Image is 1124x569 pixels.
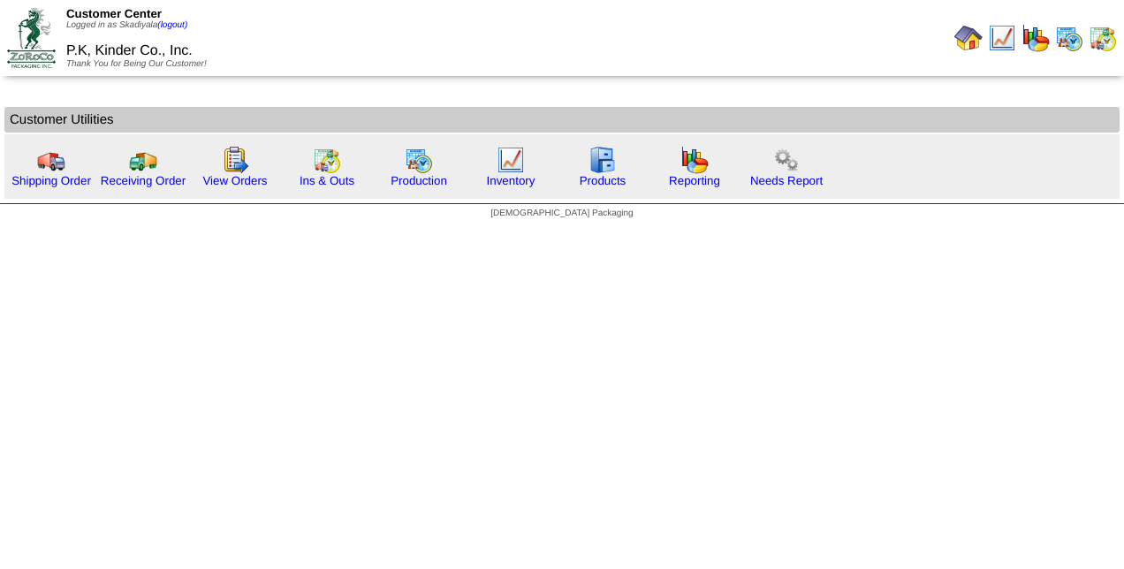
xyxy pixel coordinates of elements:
[202,174,267,187] a: View Orders
[772,146,801,174] img: workflow.png
[37,146,65,174] img: truck.gif
[157,20,187,30] a: (logout)
[680,146,709,174] img: graph.gif
[391,174,447,187] a: Production
[313,146,341,174] img: calendarinout.gif
[487,174,535,187] a: Inventory
[988,24,1016,52] img: line_graph.gif
[669,174,720,187] a: Reporting
[129,146,157,174] img: truck2.gif
[954,24,983,52] img: home.gif
[66,59,207,69] span: Thank You for Being Our Customer!
[405,146,433,174] img: calendarprod.gif
[11,174,91,187] a: Shipping Order
[1021,24,1050,52] img: graph.gif
[490,209,633,218] span: [DEMOGRAPHIC_DATA] Packaging
[750,174,823,187] a: Needs Report
[497,146,525,174] img: line_graph.gif
[4,107,1120,133] td: Customer Utilities
[300,174,354,187] a: Ins & Outs
[101,174,186,187] a: Receiving Order
[7,8,56,67] img: ZoRoCo_Logo(Green%26Foil)%20jpg.webp
[580,174,627,187] a: Products
[66,7,162,20] span: Customer Center
[66,43,193,58] span: P.K, Kinder Co., Inc.
[66,20,187,30] span: Logged in as Skadiyala
[1089,24,1117,52] img: calendarinout.gif
[1055,24,1083,52] img: calendarprod.gif
[221,146,249,174] img: workorder.gif
[589,146,617,174] img: cabinet.gif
